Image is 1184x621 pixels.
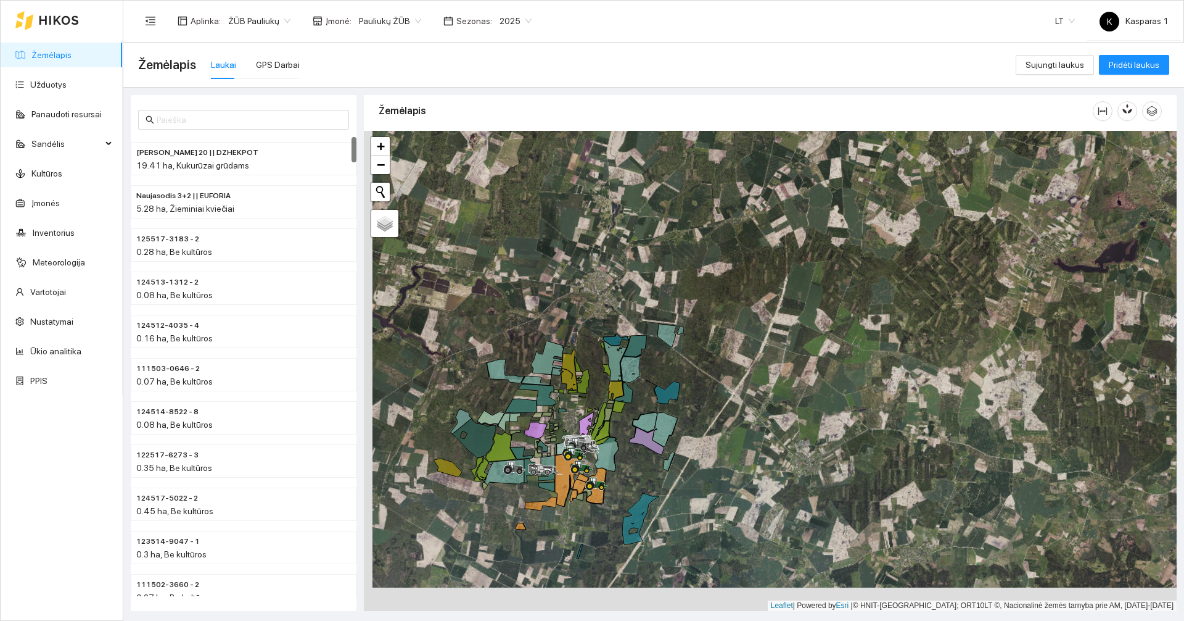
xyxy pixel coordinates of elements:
[136,190,231,202] span: Naujasodis 3+2 || EUFORIA
[136,147,258,159] span: Prie Gudaičio 20 || DZHEKPOT
[1055,12,1075,30] span: LT
[136,549,207,559] span: 0.3 ha, Be kultūros
[836,601,849,610] a: Esri
[851,601,853,610] span: |
[136,593,212,602] span: 0.27 ha, Be kultūros
[136,449,199,461] span: 122517-6273 - 3
[136,506,213,516] span: 0.45 ha, Be kultūros
[371,137,390,156] a: Zoom in
[30,80,67,90] a: Užduotys
[30,317,73,327] a: Nustatymai
[371,156,390,174] a: Zoom out
[31,169,62,178] a: Kultūros
[371,183,390,201] button: Initiate a new search
[136,333,213,343] span: 0.16 ha, Be kultūros
[31,131,102,156] span: Sandėlis
[377,157,385,172] span: −
[313,16,323,26] span: shop
[379,93,1093,128] div: Žemėlapis
[1093,106,1112,116] span: column-width
[136,493,198,504] span: 124517-5022 - 2
[136,579,199,591] span: 111502-3660 - 2
[136,290,213,300] span: 0.08 ha, Be kultūros
[256,58,300,72] div: GPS Darbai
[377,138,385,154] span: +
[31,50,72,60] a: Žemėlapis
[136,363,200,375] span: 111503-0646 - 2
[136,233,199,245] span: 125517-3183 - 2
[443,16,453,26] span: calendar
[1100,16,1169,26] span: Kasparas 1
[499,12,532,30] span: 2025
[228,12,290,30] span: ŽŪB Pauliukų
[136,247,212,257] span: 0.28 ha, Be kultūros
[136,536,200,548] span: 123514-9047 - 1
[30,287,66,297] a: Vartotojai
[1026,58,1084,72] span: Sujungti laukus
[211,58,236,72] div: Laukai
[1016,60,1094,70] a: Sujungti laukus
[326,14,351,28] span: Įmonė :
[33,228,75,238] a: Inventorius
[30,376,47,386] a: PPIS
[456,14,492,28] span: Sezonas :
[771,601,793,610] a: Leaflet
[157,113,342,127] input: Paieška
[145,15,156,27] span: menu-fold
[1109,58,1159,72] span: Pridėti laukus
[1107,12,1112,31] span: K
[136,406,199,418] span: 124514-8522 - 8
[33,257,85,267] a: Meteorologija
[138,9,163,33] button: menu-fold
[138,55,196,75] span: Žemėlapis
[1016,55,1094,75] button: Sujungti laukus
[136,463,212,473] span: 0.35 ha, Be kultūros
[178,16,187,26] span: layout
[1093,101,1112,121] button: column-width
[30,346,81,356] a: Ūkio analitika
[136,204,234,214] span: 5.28 ha, Žieminiai kviečiai
[146,115,154,124] span: search
[191,14,221,28] span: Aplinka :
[31,198,60,208] a: Įmonės
[359,12,421,30] span: Pauliukų ŽŪB
[136,320,199,331] span: 124512-4035 - 4
[136,160,249,170] span: 19.41 ha, Kukurūzai grūdams
[136,277,199,288] span: 124513-1312 - 2
[136,420,213,430] span: 0.08 ha, Be kultūros
[371,210,398,237] a: Layers
[136,377,213,386] span: 0.07 ha, Be kultūros
[768,601,1177,611] div: | Powered by © HNIT-[GEOGRAPHIC_DATA]; ORT10LT ©, Nacionalinė žemės tarnyba prie AM, [DATE]-[DATE]
[1099,55,1169,75] button: Pridėti laukus
[31,109,102,119] a: Panaudoti resursai
[1099,60,1169,70] a: Pridėti laukus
